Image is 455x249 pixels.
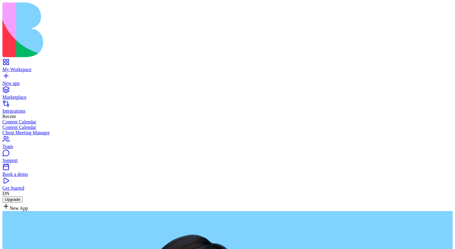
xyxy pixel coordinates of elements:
a: Team [2,139,453,149]
a: Get Started [2,180,453,191]
div: Marketplace [2,95,453,100]
div: Integrations [2,108,453,114]
span: DN [2,191,9,196]
div: Support [2,158,453,163]
a: Upgrade [2,197,23,202]
div: Team [2,144,453,149]
a: My Workspace [2,61,453,72]
a: Content Calendar [2,119,453,125]
a: Book a demo [2,166,453,177]
a: Content Calendar [2,125,453,130]
a: Support [2,152,453,163]
span: Recent [2,114,16,119]
a: Integrations [2,103,453,114]
div: New app [2,81,453,86]
div: My Workspace [2,67,453,72]
img: logo [2,2,244,57]
a: Marketplace [2,89,453,100]
div: Get Started [2,185,453,191]
a: New app [2,75,453,86]
span: New App [10,206,28,211]
a: Client Meeting Manager [2,130,453,135]
div: Book a demo [2,172,453,177]
button: Upgrade [2,196,23,203]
